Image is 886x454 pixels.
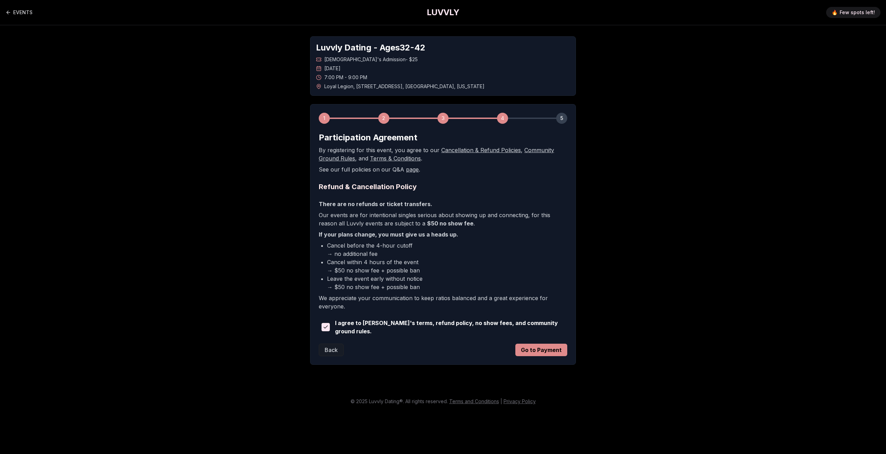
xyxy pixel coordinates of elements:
[319,211,567,228] p: Our events are for intentional singles serious about showing up and connecting, for this reason a...
[500,398,502,404] span: |
[441,147,521,154] a: Cancellation & Refund Policies
[324,56,418,63] span: [DEMOGRAPHIC_DATA]'s Admission - $25
[378,113,389,124] div: 2
[319,132,567,143] h2: Participation Agreement
[319,294,567,311] p: We appreciate your communication to keep ratios balanced and a great experience for everyone.
[319,200,567,208] p: There are no refunds or ticket transfers.
[324,83,485,90] span: Loyal Legion , [STREET_ADDRESS] , [GEOGRAPHIC_DATA] , [US_STATE]
[319,146,567,163] p: By registering for this event, you agree to our , , and .
[556,113,567,124] div: 5
[437,113,449,124] div: 3
[6,6,33,19] a: Back to events
[327,258,567,275] li: Cancel within 4 hours of the event → $50 no show fee + possible ban
[427,7,459,18] a: LUVVLY
[327,241,567,258] li: Cancel before the 4-hour cutoff → no additional fee
[324,74,367,81] span: 7:00 PM - 9:00 PM
[832,9,838,16] span: 🔥
[840,9,875,16] span: Few spots left!
[370,155,421,162] a: Terms & Conditions
[449,398,499,404] a: Terms and Conditions
[504,398,536,404] a: Privacy Policy
[319,113,330,124] div: 1
[497,113,508,124] div: 4
[406,166,419,173] a: page
[515,344,567,356] button: Go to Payment
[319,165,567,174] p: See our full policies on our Q&A .
[319,182,567,192] h2: Refund & Cancellation Policy
[327,275,567,291] li: Leave the event early without notice → $50 no show fee + possible ban
[335,319,567,335] span: I agree to [PERSON_NAME]'s terms, refund policy, no show fees, and community ground rules.
[319,230,567,239] p: If your plans change, you must give us a heads up.
[324,65,341,72] span: [DATE]
[319,344,344,356] button: Back
[316,42,570,53] h1: Luvvly Dating - Ages 32 - 42
[427,220,473,227] b: $50 no show fee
